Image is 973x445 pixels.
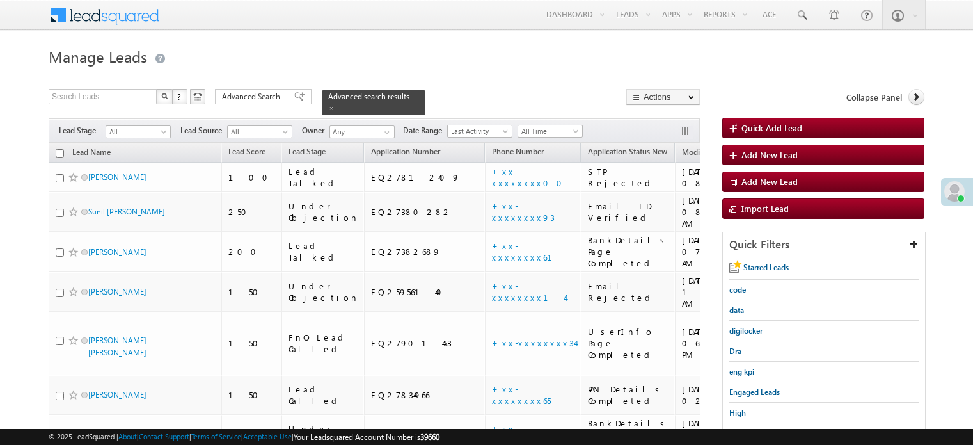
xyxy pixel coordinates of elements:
span: digilocker [729,326,763,336]
a: [PERSON_NAME] [88,172,146,182]
span: 39660 [420,432,439,442]
span: ? [177,91,183,102]
a: [PERSON_NAME] [PERSON_NAME] [88,336,146,357]
span: Lead Source [180,125,227,136]
a: +xx-xxxxxxxx93 [492,200,555,223]
span: High [729,408,746,417]
span: Phone Number [492,147,544,156]
span: Application Number [371,147,440,156]
a: About [118,432,137,441]
button: Actions [626,89,700,105]
input: Check all records [56,149,64,158]
a: Application Number [365,145,447,161]
div: 150 [228,337,276,349]
a: Acceptable Use [243,432,292,441]
a: All Time [518,125,583,138]
span: Last Activity [448,125,509,137]
div: [DATE] 12:20 AM [682,275,745,309]
div: Email ID Verified [588,200,669,223]
a: +xx-xxxxxxxx34 [492,337,575,348]
span: © 2025 LeadSquared | | | | | [49,431,439,443]
span: Lead Stage [59,125,106,136]
a: All [106,125,171,138]
div: PAN Details Completed [588,384,669,407]
div: [DATE] 08:27 AM [682,195,745,229]
span: All [106,126,167,138]
div: 150 [228,286,276,298]
span: Your Leadsquared Account Number is [294,432,439,442]
span: Dra [729,346,741,356]
span: Advanced Search [222,91,284,102]
span: data [729,305,744,315]
div: 200 [228,246,276,257]
div: Under Objection [289,280,359,303]
a: Modified On (sorted descending) [676,145,743,161]
a: +xx-xxxxxxxx00 [492,166,570,188]
span: Quick Add Lead [741,122,802,133]
a: Show All Items [377,126,393,139]
span: Collapse Panel [846,92,902,103]
span: eng kpi [729,367,754,376]
input: Type to Search [329,125,395,138]
a: [PERSON_NAME] [88,390,146,400]
span: Manage Leads [49,46,147,67]
span: All [228,126,289,138]
div: Lead Called [289,384,359,407]
div: [DATE] 08:48 AM [682,166,745,189]
a: +xx-xxxxxxxx14 [492,280,565,303]
div: Under Objection [289,200,359,223]
a: [PERSON_NAME] [88,287,146,296]
div: 100 [228,172,276,183]
span: Starred Leads [743,263,789,272]
img: Search [161,93,168,99]
a: All [227,125,292,138]
a: Phone Number [486,145,550,161]
span: Lead Score [228,147,265,156]
span: Application Status New [588,147,667,156]
div: EQ27901453 [371,337,479,349]
span: Import Lead [741,203,789,214]
span: Lead Stage [289,147,326,156]
div: FnO Lead Called [289,332,359,355]
span: code [729,285,746,295]
div: EQ27812409 [371,172,479,183]
span: Owner [302,125,329,136]
div: UserInfo Page Completed [588,326,669,360]
a: Lead Stage [282,145,332,161]
span: Add New Lead [741,176,798,187]
div: BankDetails Page Completed [588,234,669,269]
div: 250 [228,206,276,218]
span: Add New Lead [741,149,798,160]
a: Last Activity [447,125,512,138]
a: Sunil [PERSON_NAME] [88,207,165,216]
span: Engaged Leads [729,387,780,397]
div: [DATE] 02:34 PM [682,384,745,407]
span: Modified On [682,147,725,157]
a: Lead Name [66,145,117,162]
div: EQ25956140 [371,286,479,298]
a: Terms of Service [191,432,241,441]
div: Lead Talked [289,166,359,189]
div: EQ27380282 [371,206,479,218]
span: Date Range [403,125,447,136]
div: [DATE] 07:07 AM [682,234,745,269]
div: Lead Talked [289,240,359,263]
button: ? [172,89,187,104]
a: Lead Score [222,145,272,161]
a: +xx-xxxxxxxx61 [492,240,567,263]
div: Quick Filters [723,232,925,257]
span: Advanced search results [328,92,409,101]
div: [DATE] 06:20 PM [682,326,745,360]
div: EQ27382689 [371,246,479,257]
a: [PERSON_NAME] [88,247,146,257]
div: STP Rejected [588,166,669,189]
a: Contact Support [139,432,189,441]
a: +xx-xxxxxxxx65 [492,384,551,406]
div: Email Rejected [588,280,669,303]
span: All Time [518,125,579,137]
a: Application Status New [581,145,674,161]
div: 150 [228,389,276,401]
div: EQ27834966 [371,389,479,401]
